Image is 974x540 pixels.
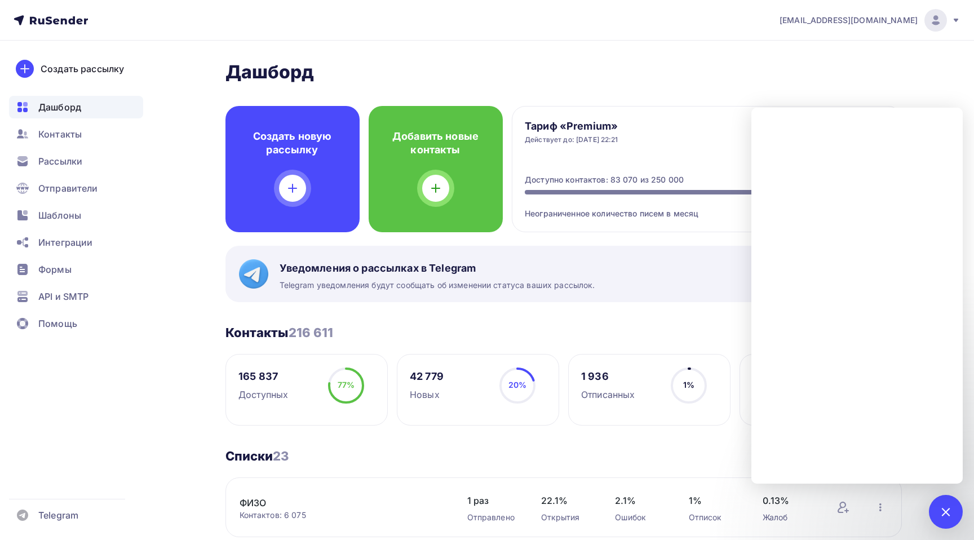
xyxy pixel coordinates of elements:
h3: Списки [225,448,289,464]
a: Отправители [9,177,143,200]
span: 22.1% [541,494,592,507]
a: Шаблоны [9,204,143,227]
div: Отписанных [581,388,635,401]
span: Шаблоны [38,209,81,222]
a: Формы [9,258,143,281]
div: Доступно контактов: 83 070 из 250 000 [525,174,684,185]
h3: Контакты [225,325,334,340]
span: 1% [683,380,694,389]
span: Дашборд [38,100,81,114]
div: 42 779 [410,370,444,383]
div: Действует до: [DATE] 22:21 [525,135,618,144]
span: Помощь [38,317,77,330]
span: Рассылки [38,154,82,168]
h4: Создать новую рассылку [243,130,342,157]
span: Контакты [38,127,82,141]
div: Жалоб [763,512,814,523]
span: 23 [273,449,289,463]
div: Открытия [541,512,592,523]
span: Telegram [38,508,78,522]
span: 2.1% [615,494,666,507]
div: Неограниченное количество писем в месяц [525,194,888,219]
span: Формы [38,263,72,276]
div: Создать рассылку [41,62,124,76]
a: [EMAIL_ADDRESS][DOMAIN_NAME] [780,9,960,32]
span: Telegram уведомления будут сообщать об изменении статуса ваших рассылок. [280,280,595,291]
div: Новых [410,388,444,401]
div: Ошибок [615,512,666,523]
div: Отписок [689,512,740,523]
a: Контакты [9,123,143,145]
span: 216 611 [289,325,334,340]
h4: Добавить новые контакты [387,130,485,157]
span: Уведомления о рассылках в Telegram [280,262,595,275]
span: 77% [338,380,355,389]
span: [EMAIL_ADDRESS][DOMAIN_NAME] [780,15,918,26]
div: Контактов: 6 075 [240,510,445,521]
span: 1 раз [467,494,519,507]
h4: Тариф «Premium» [525,119,618,133]
span: 0.13% [763,494,814,507]
div: Доступных [238,388,288,401]
div: 165 837 [238,370,288,383]
span: 20% [508,380,526,389]
h2: Дашборд [225,61,902,83]
div: 1 936 [581,370,635,383]
span: API и SMTP [38,290,88,303]
a: Дашборд [9,96,143,118]
a: Рассылки [9,150,143,172]
span: 1% [689,494,740,507]
a: ФИЗО [240,496,431,510]
span: Отправители [38,182,98,195]
span: Интеграции [38,236,92,249]
div: Отправлено [467,512,519,523]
